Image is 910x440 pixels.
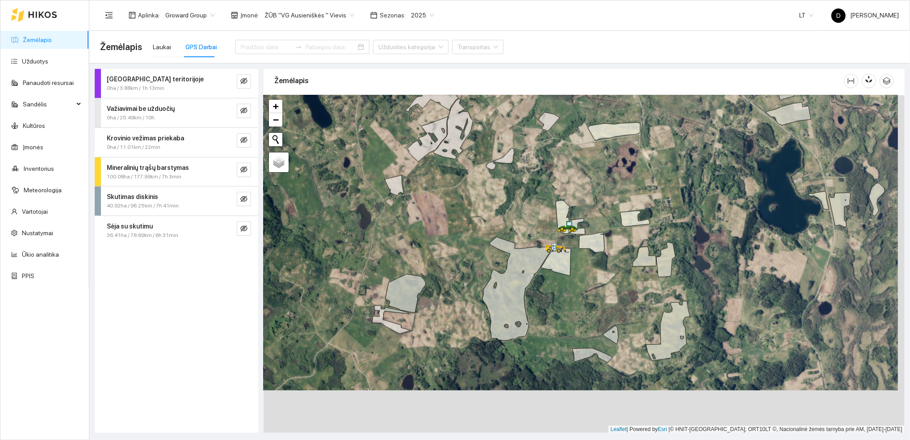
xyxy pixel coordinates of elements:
a: Įmonės [23,144,43,151]
strong: Važiavimai be užduočių [107,105,175,112]
a: Esri [658,426,667,432]
span: swap-right [295,43,302,51]
span: eye-invisible [240,166,247,174]
span: to [295,43,302,51]
a: PPIS [22,272,34,279]
strong: Skutimas diskinis [107,193,158,200]
span: LT [799,8,814,22]
span: Sezonas : [380,10,406,20]
span: eye-invisible [240,195,247,204]
span: − [273,114,279,125]
strong: Krovinio vežimas priekaba [107,135,184,142]
span: eye-invisible [240,107,247,115]
strong: Mineralinių trąšų barstymas [107,164,189,171]
span: 100.08ha / 177.99km / 7h 3min [107,173,181,181]
a: Meteorologija [24,186,62,194]
span: 36.41ha / 78.69km / 6h 31min [107,231,178,240]
span: eye-invisible [240,77,247,86]
a: Zoom out [269,113,282,127]
span: 0ha / 3.88km / 1h 13min [107,84,164,93]
button: menu-fold [100,6,118,24]
a: Užduotys [22,58,48,65]
a: Layers [269,152,289,172]
div: Krovinio vežimas priekaba0ha / 11.01km / 22mineye-invisible [95,128,258,157]
a: Kultūros [23,122,45,129]
button: eye-invisible [237,163,251,177]
span: 0ha / 11.01km / 22min [107,143,160,152]
span: + [273,101,279,112]
button: column-width [844,74,858,88]
span: Aplinka : [138,10,160,20]
span: eye-invisible [240,225,247,233]
span: 40.92ha / 96.25km / 7h 41min [107,202,179,210]
button: eye-invisible [237,104,251,118]
a: Panaudoti resursai [23,79,74,86]
span: eye-invisible [240,136,247,145]
a: Nustatymai [22,229,53,237]
span: Įmonė : [240,10,259,20]
a: Inventorius [24,165,54,172]
span: D [836,8,841,23]
div: Mineralinių trąšų barstymas100.08ha / 177.99km / 7h 3mineye-invisible [95,157,258,186]
span: layout [129,12,136,19]
button: eye-invisible [237,221,251,236]
input: Pradžios data [241,42,291,52]
div: GPS Darbai [185,42,217,52]
button: Initiate a new search [269,133,282,146]
span: [PERSON_NAME] [831,12,899,19]
button: eye-invisible [237,133,251,148]
div: Važiavimai be užduočių0ha / 25.49km / 10heye-invisible [95,98,258,127]
span: Sandėlis [23,95,74,113]
div: Laukai [153,42,171,52]
a: Žemėlapis [23,36,52,43]
span: 0ha / 25.49km / 10h [107,114,155,122]
button: eye-invisible [237,192,251,206]
span: 2025 [411,8,434,22]
div: [GEOGRAPHIC_DATA] teritorijoje0ha / 3.88km / 1h 13mineye-invisible [95,69,258,98]
span: Groward Group [165,8,215,22]
input: Pabaigos data [306,42,356,52]
div: Skutimas diskinis40.92ha / 96.25km / 7h 41mineye-invisible [95,186,258,216]
strong: [GEOGRAPHIC_DATA] teritorijoje [107,76,204,83]
a: Leaflet [611,426,627,432]
a: Zoom in [269,100,282,113]
span: ŽŪB "VG Ausieniškės " Vievis [264,8,354,22]
button: eye-invisible [237,74,251,89]
div: Žemėlapis [274,68,844,93]
a: Ūkio analitika [22,251,59,258]
span: shop [231,12,238,19]
span: | [669,426,670,432]
div: Sėja su skutimu36.41ha / 78.69km / 6h 31mineye-invisible [95,216,258,245]
span: column-width [844,77,858,85]
span: menu-fold [105,11,113,19]
a: Vartotojai [22,208,48,215]
span: calendar [370,12,377,19]
div: | Powered by © HNIT-[GEOGRAPHIC_DATA]; ORT10LT ©, Nacionalinė žemės tarnyba prie AM, [DATE]-[DATE] [608,426,905,433]
strong: Sėja su skutimu [107,223,153,230]
span: Žemėlapis [100,40,142,54]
